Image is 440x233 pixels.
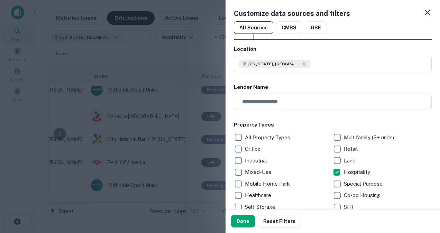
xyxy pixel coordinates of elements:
h6: Lender Name [234,83,432,91]
iframe: Chat Widget [405,178,440,211]
p: Industrial [245,157,268,165]
h6: Location [234,45,432,53]
button: Reset Filters [258,215,301,227]
p: Self Storage [245,203,277,211]
button: Done [231,215,255,227]
p: Office [245,145,262,153]
p: Hospitality [344,168,372,176]
span: [US_STATE], [GEOGRAPHIC_DATA] [248,61,300,67]
p: Healthcare [245,191,273,199]
p: Special Purpose [344,180,384,188]
p: Mixed-Use [245,168,273,176]
p: Mobile Home Park [245,180,291,188]
p: Retail [344,145,359,153]
button: GSE [305,21,327,34]
p: SFR [344,203,355,211]
h5: Customize data sources and filters [234,8,350,19]
p: All Property Types [245,133,292,142]
p: Multifamily (5+ units) [344,133,395,142]
button: CMBS [276,21,302,34]
h6: Property Types [234,121,432,129]
p: Land [344,157,357,165]
button: All Sources [234,21,273,34]
p: Co-op Housing [344,191,381,199]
